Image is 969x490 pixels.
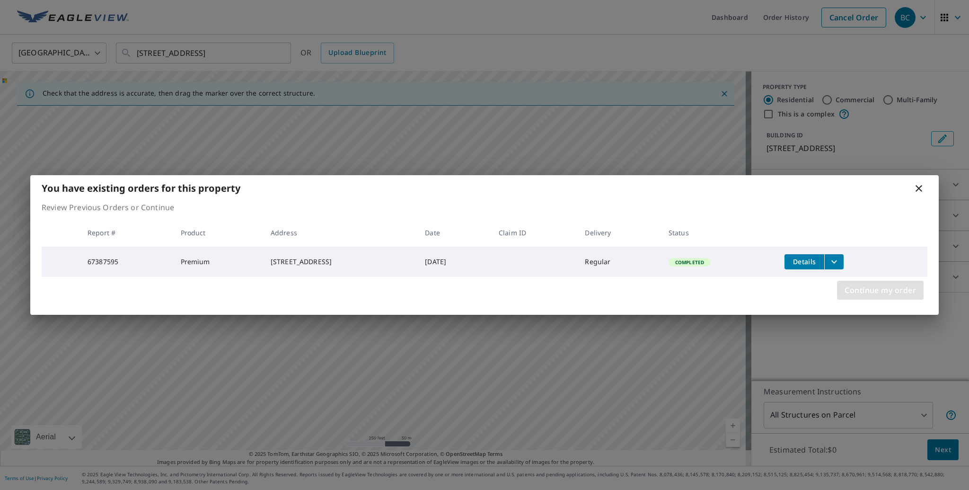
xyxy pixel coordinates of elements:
[417,247,491,277] td: [DATE]
[845,284,916,297] span: Continue my order
[80,247,173,277] td: 67387595
[669,259,710,266] span: Completed
[790,257,819,266] span: Details
[42,202,927,213] p: Review Previous Orders or Continue
[577,247,661,277] td: Regular
[42,182,240,195] b: You have existing orders for this property
[271,257,410,267] div: [STREET_ADDRESS]
[173,219,263,247] th: Product
[417,219,491,247] th: Date
[824,254,844,269] button: filesDropdownBtn-67387595
[263,219,418,247] th: Address
[577,219,661,247] th: Delivery
[661,219,777,247] th: Status
[837,281,924,300] button: Continue my order
[173,247,263,277] td: Premium
[80,219,173,247] th: Report #
[491,219,577,247] th: Claim ID
[784,254,824,269] button: detailsBtn-67387595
